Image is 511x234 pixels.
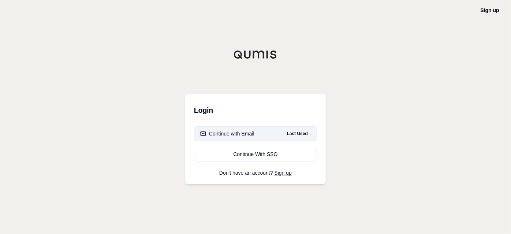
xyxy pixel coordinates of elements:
[194,147,317,161] a: Continue With SSO
[275,170,292,176] a: Sign up
[234,50,277,59] img: Qumis
[200,130,254,137] div: Continue with Email
[200,151,311,158] div: Continue With SSO
[481,7,499,13] a: Sign up
[284,129,311,138] span: Last Used
[194,126,317,141] button: Continue with EmailLast Used
[194,103,317,118] h3: Login
[194,170,317,175] p: Don't have an account?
